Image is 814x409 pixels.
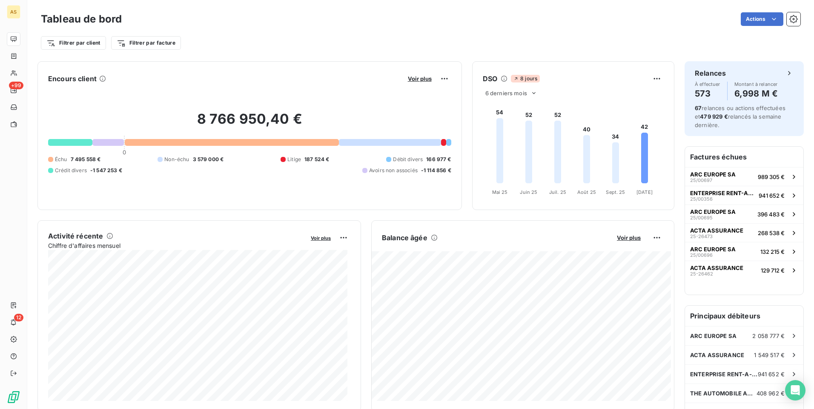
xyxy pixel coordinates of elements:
[752,332,785,339] span: 2 058 777 €
[304,156,329,163] span: 187 524 €
[757,390,785,397] span: 408 962 €
[695,87,720,100] h4: 573
[758,371,785,378] span: 941 652 €
[520,189,537,195] tspan: Juin 25
[754,352,785,358] span: 1 549 517 €
[382,233,427,243] h6: Balance âgée
[690,190,755,196] span: ENTERPRISE RENT-A-CAR - CITER SA
[421,167,451,174] span: -1 114 856 €
[123,149,126,156] span: 0
[164,156,189,163] span: Non-échu
[757,211,785,218] span: 396 483 €
[393,156,423,163] span: Débit divers
[41,36,106,50] button: Filtrer par client
[695,82,720,87] span: À effectuer
[41,11,122,27] h3: Tableau de bord
[785,380,805,400] div: Open Intercom Messenger
[193,156,224,163] span: 3 579 000 €
[14,314,23,321] span: 12
[111,36,181,50] button: Filtrer par facture
[690,253,713,258] span: 25/00696
[690,371,758,378] span: ENTERPRISE RENT-A-CAR - CITER SA
[308,234,333,241] button: Voir plus
[48,241,305,250] span: Chiffre d'affaires mensuel
[734,82,778,87] span: Montant à relancer
[759,192,785,199] span: 941 652 €
[690,171,736,178] span: ARC EUROPE SA
[614,234,643,241] button: Voir plus
[287,156,301,163] span: Litige
[617,234,641,241] span: Voir plus
[695,105,702,111] span: 67
[690,390,757,397] span: THE AUTOMOBILE ASSOCIATION
[685,186,803,204] button: ENTERPRISE RENT-A-CAR - CITER SA25/00356941 652 €
[695,68,726,78] h6: Relances
[48,231,103,241] h6: Activité récente
[71,156,101,163] span: 7 495 558 €
[405,75,434,82] button: Voir plus
[7,390,20,404] img: Logo LeanPay
[485,90,527,97] span: 6 derniers mois
[55,156,67,163] span: Échu
[369,167,418,174] span: Avoirs non associés
[90,167,122,174] span: -1 547 253 €
[492,189,507,195] tspan: Mai 25
[55,167,87,174] span: Crédit divers
[758,230,785,236] span: 268 538 €
[9,82,23,89] span: +99
[734,87,778,100] h4: 6,998 M €
[577,189,596,195] tspan: Août 25
[741,12,783,26] button: Actions
[685,204,803,223] button: ARC EUROPE SA25/00695396 483 €
[606,189,625,195] tspan: Sept. 25
[690,264,743,271] span: ACTA ASSURANCE
[695,105,785,128] span: relances ou actions effectuées et relancés la semaine dernière.
[690,352,744,358] span: ACTA ASSURANCE
[690,246,736,253] span: ARC EUROPE SA
[511,75,540,82] span: 8 jours
[426,156,451,163] span: 166 977 €
[48,111,451,136] h2: 8 766 950,40 €
[690,234,713,239] span: 25-26473
[685,306,803,326] h6: Principaux débiteurs
[685,242,803,261] button: ARC EUROPE SA25/00696132 215 €
[690,208,736,215] span: ARC EUROPE SA
[690,332,737,339] span: ARC EUROPE SA
[408,75,432,82] span: Voir plus
[690,178,712,183] span: 25/00697
[636,189,653,195] tspan: [DATE]
[761,267,785,274] span: 129 712 €
[7,5,20,19] div: AS
[685,147,803,167] h6: Factures échues
[690,227,743,234] span: ACTA ASSURANCE
[549,189,566,195] tspan: Juil. 25
[690,271,713,276] span: 25-26462
[690,215,713,220] span: 25/00695
[685,223,803,242] button: ACTA ASSURANCE25-26473268 538 €
[483,74,497,84] h6: DSO
[690,196,713,202] span: 25/00356
[700,113,728,120] span: 479 929 €
[685,167,803,186] button: ARC EUROPE SA25/00697989 305 €
[758,173,785,180] span: 989 305 €
[48,74,97,84] h6: Encours client
[311,235,331,241] span: Voir plus
[760,248,785,255] span: 132 215 €
[685,261,803,279] button: ACTA ASSURANCE25-26462129 712 €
